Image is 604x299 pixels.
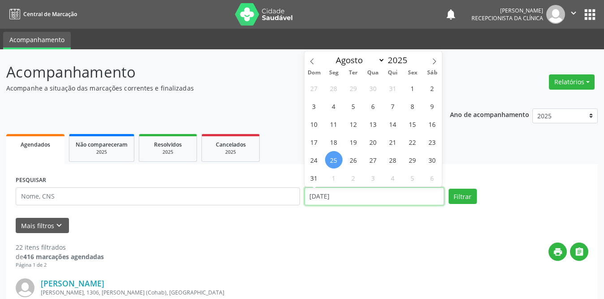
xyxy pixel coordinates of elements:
[41,289,454,296] div: [PERSON_NAME], 1306, [PERSON_NAME] (Cohab), [GEOGRAPHIC_DATA]
[450,108,529,120] p: Ano de acompanhamento
[424,151,441,169] span: Agosto 30, 2025
[404,133,421,151] span: Agosto 22, 2025
[304,70,324,76] span: Dom
[384,79,402,97] span: Julho 31, 2025
[424,169,441,186] span: Setembro 6, 2025
[364,169,382,186] span: Setembro 3, 2025
[424,97,441,115] span: Agosto 9, 2025
[574,247,584,257] i: 
[364,151,382,169] span: Agosto 27, 2025
[384,115,402,133] span: Agosto 14, 2025
[325,151,343,169] span: Agosto 25, 2025
[569,8,578,18] i: 
[16,261,104,269] div: Página 1 de 2
[325,115,343,133] span: Agosto 11, 2025
[305,169,323,186] span: Agosto 31, 2025
[384,169,402,186] span: Setembro 4, 2025
[404,79,421,97] span: Agosto 1, 2025
[305,133,323,151] span: Agosto 17, 2025
[325,133,343,151] span: Agosto 18, 2025
[582,7,598,22] button: apps
[16,218,69,234] button: Mais filtroskeyboard_arrow_down
[384,97,402,115] span: Agosto 7, 2025
[305,97,323,115] span: Agosto 3, 2025
[404,151,421,169] span: Agosto 29, 2025
[305,151,323,169] span: Agosto 24, 2025
[16,252,104,261] div: de
[325,169,343,186] span: Setembro 1, 2025
[325,79,343,97] span: Julho 28, 2025
[424,79,441,97] span: Agosto 2, 2025
[54,221,64,230] i: keyboard_arrow_down
[570,243,588,261] button: 
[305,79,323,97] span: Julho 27, 2025
[6,61,420,83] p: Acompanhamento
[345,115,362,133] span: Agosto 12, 2025
[449,189,477,204] button: Filtrar
[548,243,567,261] button: print
[345,151,362,169] span: Agosto 26, 2025
[404,169,421,186] span: Setembro 5, 2025
[565,5,582,24] button: 
[384,133,402,151] span: Agosto 21, 2025
[41,278,104,288] a: [PERSON_NAME]
[345,169,362,186] span: Setembro 2, 2025
[332,54,386,66] select: Month
[364,79,382,97] span: Julho 30, 2025
[23,10,77,18] span: Central de Marcação
[343,70,363,76] span: Ter
[146,149,190,156] div: 2025
[364,115,382,133] span: Agosto 13, 2025
[304,187,444,205] input: Selecione um intervalo
[385,54,415,66] input: Year
[305,115,323,133] span: Agosto 10, 2025
[384,151,402,169] span: Agosto 28, 2025
[422,70,442,76] span: Sáb
[424,115,441,133] span: Agosto 16, 2025
[403,70,422,76] span: Sex
[404,97,421,115] span: Agosto 8, 2025
[6,83,420,93] p: Acompanhe a situação das marcações correntes e finalizadas
[216,141,246,148] span: Cancelados
[16,173,46,187] label: PESQUISAR
[324,70,343,76] span: Seg
[154,141,182,148] span: Resolvidos
[549,74,595,90] button: Relatórios
[16,187,300,205] input: Nome, CNS
[445,8,457,21] button: notifications
[325,97,343,115] span: Agosto 4, 2025
[76,149,128,156] div: 2025
[471,14,543,22] span: Recepcionista da clínica
[404,115,421,133] span: Agosto 15, 2025
[3,32,71,49] a: Acompanhamento
[345,97,362,115] span: Agosto 5, 2025
[23,252,104,261] strong: 416 marcações agendadas
[471,7,543,14] div: [PERSON_NAME]
[345,133,362,151] span: Agosto 19, 2025
[345,79,362,97] span: Julho 29, 2025
[383,70,403,76] span: Qui
[208,149,253,156] div: 2025
[553,247,563,257] i: print
[364,133,382,151] span: Agosto 20, 2025
[424,133,441,151] span: Agosto 23, 2025
[546,5,565,24] img: img
[21,141,50,148] span: Agendados
[16,243,104,252] div: 22 itens filtrados
[364,97,382,115] span: Agosto 6, 2025
[363,70,383,76] span: Qua
[6,7,77,22] a: Central de Marcação
[76,141,128,148] span: Não compareceram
